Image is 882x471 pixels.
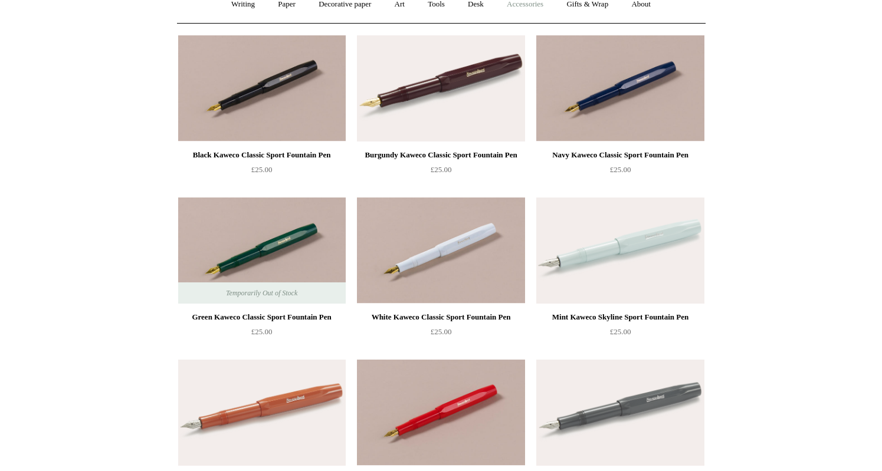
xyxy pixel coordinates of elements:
[360,310,522,324] div: White Kaweco Classic Sport Fountain Pen
[178,35,346,141] a: Black Kaweco Classic Sport Fountain Pen Black Kaweco Classic Sport Fountain Pen
[178,310,346,358] a: Green Kaweco Classic Sport Fountain Pen £25.00
[181,310,343,324] div: Green Kaweco Classic Sport Fountain Pen
[357,197,524,304] a: White Kaweco Classic Sport Fountain Pen White Kaweco Classic Sport Fountain Pen
[357,197,524,304] img: White Kaweco Classic Sport Fountain Pen
[357,148,524,196] a: Burgundy Kaweco Classic Sport Fountain Pen £25.00
[431,165,452,174] span: £25.00
[536,310,704,358] a: Mint Kaweco Skyline Sport Fountain Pen £25.00
[431,327,452,336] span: £25.00
[357,310,524,358] a: White Kaweco Classic Sport Fountain Pen £25.00
[178,360,346,466] a: Orange Kaweco Skyline Sport Fountain Pen Orange Kaweco Skyline Sport Fountain Pen
[357,35,524,141] a: Burgundy Kaweco Classic Sport Fountain Pen Burgundy Kaweco Classic Sport Fountain Pen
[610,165,631,174] span: £25.00
[536,35,704,141] a: Navy Kaweco Classic Sport Fountain Pen Navy Kaweco Classic Sport Fountain Pen
[536,148,704,196] a: Navy Kaweco Classic Sport Fountain Pen £25.00
[178,148,346,196] a: Black Kaweco Classic Sport Fountain Pen £25.00
[536,197,704,304] a: Mint Kaweco Skyline Sport Fountain Pen Mint Kaweco Skyline Sport Fountain Pen
[536,35,704,141] img: Navy Kaweco Classic Sport Fountain Pen
[539,310,701,324] div: Mint Kaweco Skyline Sport Fountain Pen
[357,360,524,466] img: Bright Red Kaweco Classic Sport Fountain Pen
[539,148,701,162] div: Navy Kaweco Classic Sport Fountain Pen
[536,197,704,304] img: Mint Kaweco Skyline Sport Fountain Pen
[357,35,524,141] img: Burgundy Kaweco Classic Sport Fountain Pen
[214,282,309,304] span: Temporarily Out of Stock
[610,327,631,336] span: £25.00
[536,360,704,466] a: Grey Kaweco Skyline Sport Fountain Pen Grey Kaweco Skyline Sport Fountain Pen
[251,165,273,174] span: £25.00
[357,360,524,466] a: Bright Red Kaweco Classic Sport Fountain Pen Bright Red Kaweco Classic Sport Fountain Pen
[178,197,346,304] img: Green Kaweco Classic Sport Fountain Pen
[178,197,346,304] a: Green Kaweco Classic Sport Fountain Pen Green Kaweco Classic Sport Fountain Pen Temporarily Out o...
[178,360,346,466] img: Orange Kaweco Skyline Sport Fountain Pen
[178,35,346,141] img: Black Kaweco Classic Sport Fountain Pen
[251,327,273,336] span: £25.00
[181,148,343,162] div: Black Kaweco Classic Sport Fountain Pen
[536,360,704,466] img: Grey Kaweco Skyline Sport Fountain Pen
[360,148,522,162] div: Burgundy Kaweco Classic Sport Fountain Pen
